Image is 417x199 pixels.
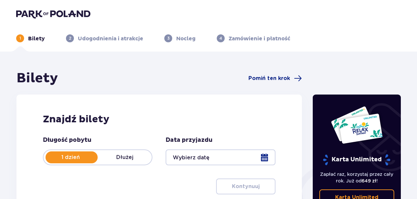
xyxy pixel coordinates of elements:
[69,35,71,41] p: 2
[164,34,196,42] div: 3Nocleg
[78,35,143,42] p: Udogodnienia i atrakcje
[176,35,196,42] p: Nocleg
[43,136,91,144] p: Długość pobytu
[167,35,170,41] p: 3
[44,154,98,161] p: 1 dzień
[217,34,290,42] div: 4Zamówienie i płatność
[16,70,58,87] h1: Bilety
[66,34,143,42] div: 2Udogodnienia i atrakcje
[98,154,152,161] p: Dłużej
[331,106,383,144] img: Dwie karty całoroczne do Suntago z napisem 'UNLIMITED RELAX', na białym tle z tropikalnymi liśćmi...
[362,178,376,183] span: 649 zł
[248,74,302,82] a: Pomiń ten krok
[216,179,275,194] button: Kontynuuj
[19,35,21,41] p: 1
[322,154,391,166] p: Karta Unlimited
[229,35,290,42] p: Zamówienie i płatność
[16,34,45,42] div: 1Bilety
[166,136,212,144] p: Data przyjazdu
[16,9,90,19] img: Park of Poland logo
[248,75,290,82] span: Pomiń ten krok
[43,113,275,126] h2: Znajdź bilety
[219,35,222,41] p: 4
[319,171,395,184] p: Zapłać raz, korzystaj przez cały rok. Już od !
[28,35,45,42] p: Bilety
[232,183,260,190] p: Kontynuuj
